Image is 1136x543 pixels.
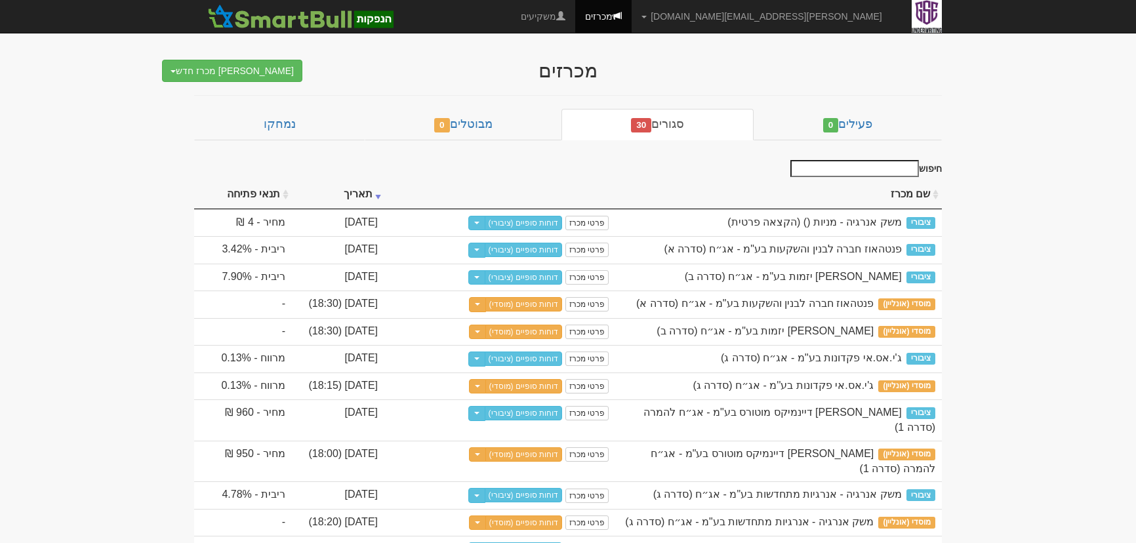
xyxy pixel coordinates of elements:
span: פנטהאוז חברה לבנין והשקעות בע"מ - אג״ח (סדרה א) [664,243,901,254]
a: דוחות סופיים (ציבורי) [485,216,563,230]
td: מרווח - 0.13% [194,345,292,372]
a: דוחות סופיים (מוסדי) [485,297,563,312]
span: מיה דיינמיקס מוטורס בע"מ - אג״ח להמרה (סדרה 1) [643,407,935,433]
td: [DATE] (18:30) [292,318,384,346]
a: פרטי מכרז [565,515,609,530]
a: דוחות סופיים (ציבורי) [485,270,563,285]
td: [DATE] [292,399,384,441]
td: [DATE] [292,209,384,237]
span: ציבורי [906,217,935,229]
a: דוחות סופיים (ציבורי) [485,243,563,257]
a: פרטי מכרז [565,406,609,420]
th: תאריך : activate to sort column ascending [292,180,384,209]
td: - [194,318,292,346]
td: [DATE] (18:30) [292,291,384,318]
a: דוחות סופיים (מוסדי) [485,325,563,339]
a: דוחות סופיים (ציבורי) [485,352,563,366]
span: ציבורי [906,489,935,501]
span: 30 [631,118,651,132]
button: [PERSON_NAME] מכרז חדש [162,60,302,82]
td: מחיר - 4 ₪ [194,209,292,237]
span: ג'י.אס.אי פקדונות בע''מ - אג״ח (סדרה ג) [693,380,874,391]
td: [DATE] (18:20) [292,509,384,536]
a: פרטי מכרז [565,325,609,339]
td: מחיר - 960 ₪ [194,399,292,441]
td: מרווח - 0.13% [194,372,292,400]
a: מבוטלים [365,109,561,140]
td: [DATE] [292,236,384,264]
span: 0 [434,118,450,132]
span: ציבורי [906,407,935,419]
a: סגורים [561,109,754,140]
th: שם מכרז : activate to sort column ascending [615,180,942,209]
a: פרטי מכרז [565,489,609,503]
span: מוסדי (אונליין) [878,380,935,392]
a: פרטי מכרז [565,297,609,312]
input: חיפוש [790,160,919,177]
span: מוסדי (אונליין) [878,298,935,310]
a: דוחות סופיים (מוסדי) [485,379,563,393]
span: משק אנרגיה - אנרגיות מתחדשות בע"מ - אג״ח (סדרה ג) [625,516,874,527]
span: מוסדי (אונליין) [878,449,935,460]
a: דוחות סופיים (ציבורי) [485,406,563,420]
span: ציבורי [906,353,935,365]
th: תנאי פתיחה : activate to sort column ascending [194,180,292,209]
div: מכרזים [312,60,824,81]
td: ריבית - 4.78% [194,481,292,509]
a: פרטי מכרז [565,352,609,366]
span: ג'י.אס.אי פקדונות בע''מ - אג״ח (סדרה ג) [721,352,902,363]
span: דיויד לנדמרק יזמות בע"מ - אג״ח (סדרה ב) [685,271,902,282]
a: פעילים [754,109,942,140]
a: פרטי מכרז [565,243,609,257]
a: דוחות סופיים (מוסדי) [485,515,563,530]
span: פנטהאוז חברה לבנין והשקעות בע"מ - אג״ח (סדרה א) [636,298,874,309]
span: מיה דיינמיקס מוטורס בע"מ - אג״ח להמרה (סדרה 1) [651,448,935,474]
td: [DATE] [292,481,384,509]
a: דוחות סופיים (ציבורי) [485,488,563,502]
td: מחיר - 950 ₪ [194,441,292,482]
span: ציבורי [906,244,935,256]
a: נמחקו [194,109,365,140]
span: משק אנרגיה - אנרגיות מתחדשות בע"מ - אג״ח (סדרה ג) [653,489,902,500]
span: מוסדי (אונליין) [878,326,935,338]
td: - [194,291,292,318]
span: משק אנרגיה - מניות () (הקצאה פרטית) [727,216,901,228]
label: חיפוש [786,160,942,177]
td: - [194,509,292,536]
span: 0 [823,118,839,132]
a: פרטי מכרז [565,216,609,230]
td: ריבית - 3.42% [194,236,292,264]
td: [DATE] (18:00) [292,441,384,482]
td: [DATE] (18:15) [292,372,384,400]
img: SmartBull Logo [204,3,397,30]
a: פרטי מכרז [565,379,609,393]
span: ציבורי [906,271,935,283]
a: דוחות סופיים (מוסדי) [485,447,563,462]
td: [DATE] [292,345,384,372]
a: פרטי מכרז [565,270,609,285]
td: [DATE] [292,264,384,291]
span: דיויד לנדמרק יזמות בע"מ - אג״ח (סדרה ב) [657,325,874,336]
a: פרטי מכרז [565,447,609,462]
span: מוסדי (אונליין) [878,517,935,529]
td: ריבית - 7.90% [194,264,292,291]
